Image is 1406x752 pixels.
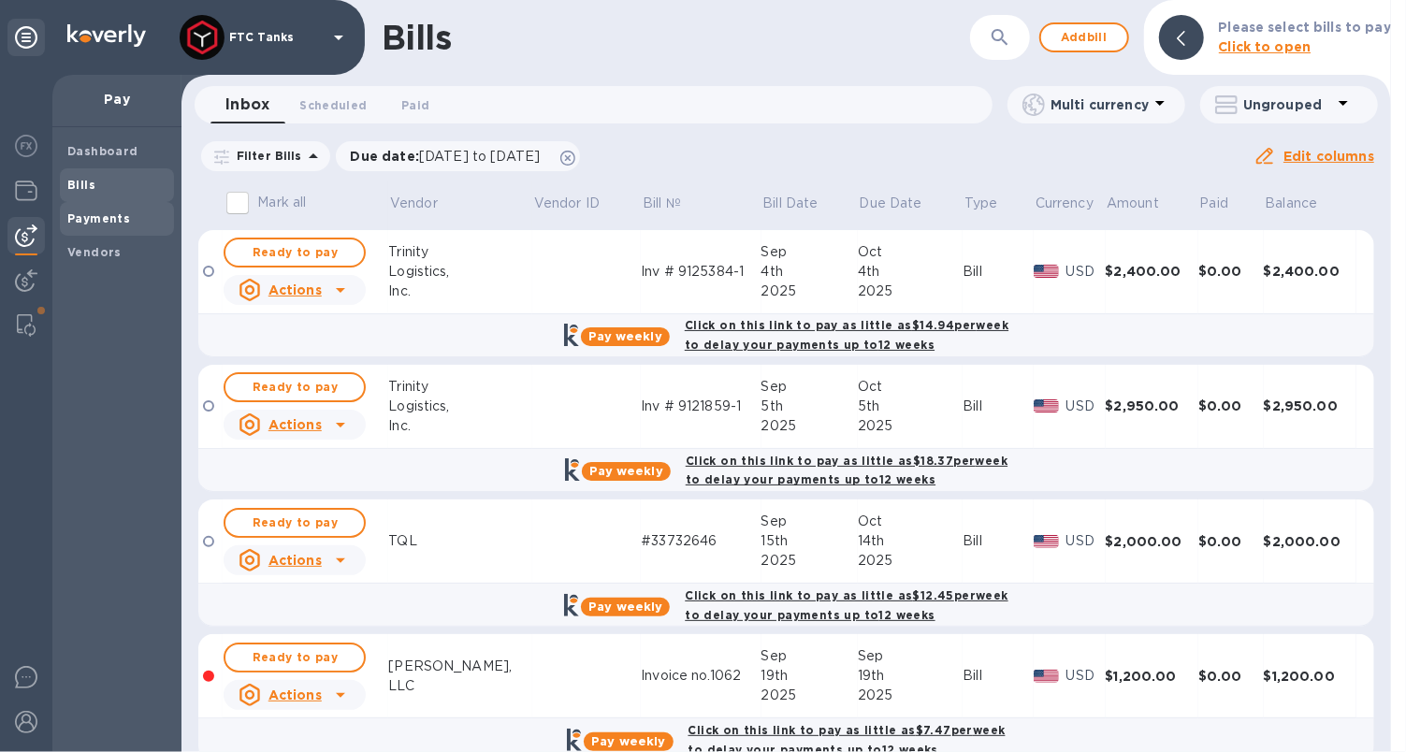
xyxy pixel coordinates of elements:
[1264,397,1357,415] div: $2,950.00
[388,657,532,676] div: [PERSON_NAME],
[224,238,366,268] button: Ready to pay
[964,194,1022,213] span: Type
[1198,532,1264,551] div: $0.00
[858,377,964,397] div: Oct
[15,135,37,157] img: Foreign exchange
[643,194,705,213] span: Bill №
[761,686,858,705] div: 2025
[858,242,964,262] div: Oct
[1264,262,1357,281] div: $2,400.00
[761,282,858,301] div: 2025
[858,686,964,705] div: 2025
[1198,262,1264,281] div: $0.00
[1036,194,1094,213] p: Currency
[1264,667,1357,686] div: $1,200.00
[67,211,130,225] b: Payments
[336,141,581,171] div: Due date:[DATE] to [DATE]
[67,90,167,108] p: Pay
[1283,149,1374,164] u: Edit columns
[268,553,322,568] u: Actions
[67,24,146,47] img: Logo
[858,666,964,686] div: 19th
[1106,262,1198,281] div: $2,400.00
[1034,399,1059,412] img: USD
[761,416,858,436] div: 2025
[388,531,532,551] div: TQL
[641,666,761,686] div: Invoice no.1062
[591,734,665,748] b: Pay weekly
[685,588,1007,622] b: Click on this link to pay as little as $12.45 per week to delay your payments up to 12 weeks
[1056,26,1112,49] span: Add bill
[761,512,858,531] div: Sep
[761,377,858,397] div: Sep
[390,194,438,213] p: Vendor
[1200,194,1229,213] p: Paid
[761,666,858,686] div: 19th
[589,464,663,478] b: Pay weekly
[964,194,998,213] p: Type
[686,454,1007,487] b: Click on this link to pay as little as $18.37 per week to delay your payments up to 12 weeks
[858,551,964,571] div: 2025
[641,262,761,282] div: Inv # 9125384-1
[224,372,366,402] button: Ready to pay
[761,531,858,551] div: 15th
[15,180,37,202] img: Wallets
[224,643,366,672] button: Ready to pay
[67,144,138,158] b: Dashboard
[1198,397,1264,415] div: $0.00
[67,245,122,259] b: Vendors
[761,262,858,282] div: 4th
[388,397,532,416] div: Logistics,
[761,242,858,262] div: Sep
[858,397,964,416] div: 5th
[388,377,532,397] div: Trinity
[963,666,1034,686] div: Bill
[268,417,322,432] u: Actions
[229,148,302,164] p: Filter Bills
[240,376,349,398] span: Ready to pay
[257,193,306,212] p: Mark all
[641,531,761,551] div: #33732646
[761,646,858,666] div: Sep
[761,551,858,571] div: 2025
[388,262,532,282] div: Logistics,
[229,31,323,44] p: FTC Tanks
[1219,39,1312,54] b: Click to open
[224,508,366,538] button: Ready to pay
[1066,666,1106,686] p: USD
[1198,667,1264,686] div: $0.00
[390,194,462,213] span: Vendor
[419,149,540,164] span: [DATE] to [DATE]
[1107,194,1159,213] p: Amount
[388,282,532,301] div: Inc.
[1264,532,1357,551] div: $2,000.00
[240,512,349,534] span: Ready to pay
[67,178,95,192] b: Bills
[7,19,45,56] div: Unpin categories
[388,242,532,262] div: Trinity
[860,194,947,213] span: Due Date
[1034,670,1059,683] img: USD
[268,282,322,297] u: Actions
[1265,194,1341,213] span: Balance
[858,282,964,301] div: 2025
[761,397,858,416] div: 5th
[643,194,681,213] p: Bill №
[588,329,662,343] b: Pay weekly
[382,18,451,57] h1: Bills
[1200,194,1254,213] span: Paid
[1066,531,1106,551] p: USD
[534,194,624,213] span: Vendor ID
[963,262,1034,282] div: Bill
[762,194,842,213] span: Bill Date
[388,676,532,696] div: LLC
[401,95,429,115] span: Paid
[858,262,964,282] div: 4th
[641,397,761,416] div: Inv # 9121859-1
[1106,532,1198,551] div: $2,000.00
[240,241,349,264] span: Ready to pay
[1034,535,1059,548] img: USD
[858,646,964,666] div: Sep
[225,92,269,118] span: Inbox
